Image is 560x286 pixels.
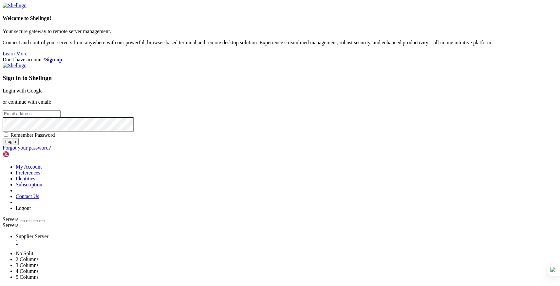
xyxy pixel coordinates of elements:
[16,239,557,245] a: 
[10,132,55,138] span: Remember Password
[3,99,557,105] p: or continue with email:
[3,88,43,93] a: Login with Google
[3,151,40,157] img: Shellngn
[16,164,42,170] a: My Account
[3,145,51,151] a: Forgot your password?
[3,15,557,21] h4: Welcome to Shellngn!
[3,29,557,34] p: Your secure gateway to remote server management.
[4,133,8,137] input: Remember Password
[16,268,39,274] a: 4 Columns
[16,234,48,239] span: Supplier Server
[16,194,39,199] a: Contact Us
[16,274,39,280] a: 5 Columns
[16,170,40,175] a: Preferences
[3,216,45,222] a: Servers
[3,74,557,82] h3: Sign in to Shellngn
[3,63,27,69] img: Shellngn
[3,3,27,9] img: Shellngn
[3,40,557,46] p: Connect and control your servers from anywhere with our powerful, browser-based terminal and remo...
[3,216,18,222] span: Servers
[3,57,557,63] div: Don't have account?
[16,262,39,268] a: 3 Columns
[16,182,42,187] a: Subscription
[16,234,557,245] a: Supplier Server
[16,176,35,181] a: Identities
[16,251,33,256] a: No Split
[3,51,28,56] a: Learn More
[16,256,39,262] a: 2 Columns
[3,222,557,228] div: Servers
[16,205,31,211] a: Logout
[3,110,61,117] input: Email address
[45,57,62,62] a: Sign up
[3,138,19,145] input: Login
